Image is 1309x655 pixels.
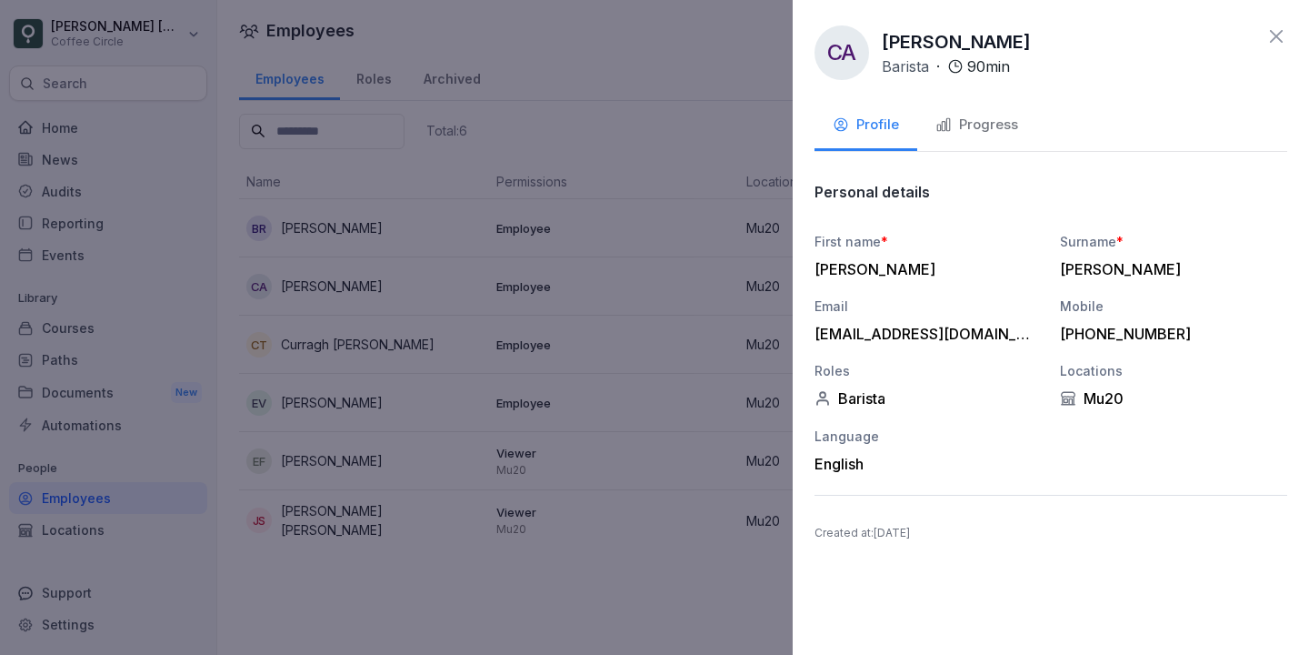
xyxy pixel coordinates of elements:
[833,115,899,136] div: Profile
[814,525,1287,541] p: Created at : [DATE]
[814,427,1042,446] div: Language
[882,55,1010,77] div: ·
[1060,232,1287,251] div: Surname
[814,389,1042,408] div: Barista
[814,297,1042,316] div: Email
[1060,260,1278,278] div: [PERSON_NAME]
[814,25,869,80] div: CA
[1060,389,1287,408] div: Mu20
[814,102,917,151] button: Profile
[814,325,1033,343] div: [EMAIL_ADDRESS][DOMAIN_NAME]
[814,455,1042,473] div: English
[917,102,1036,151] button: Progress
[1060,361,1287,380] div: Locations
[967,55,1010,77] p: 90 min
[814,361,1042,380] div: Roles
[814,260,1033,278] div: [PERSON_NAME]
[882,28,1031,55] p: [PERSON_NAME]
[1060,325,1278,343] div: [PHONE_NUMBER]
[814,183,930,201] p: Personal details
[1060,297,1287,316] div: Mobile
[814,232,1042,251] div: First name
[882,55,929,77] p: Barista
[935,115,1018,136] div: Progress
